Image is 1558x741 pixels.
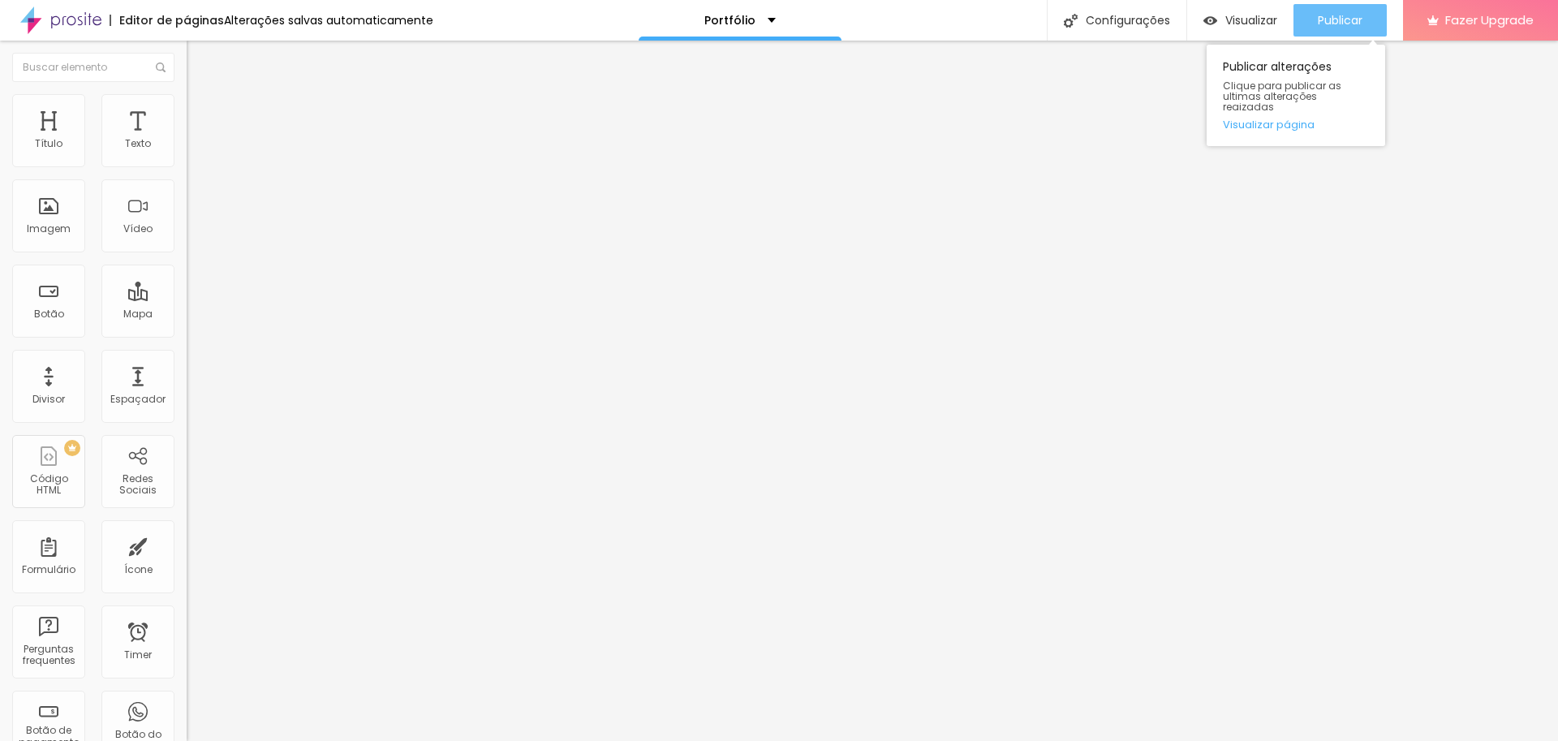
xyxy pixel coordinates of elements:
[224,15,433,26] div: Alterações salvas automaticamente
[1187,4,1293,37] button: Visualizar
[704,15,755,26] p: Portfólio
[27,223,71,235] div: Imagem
[1225,14,1277,27] span: Visualizar
[187,41,1558,741] iframe: Editor
[156,62,166,72] img: Icone
[1223,80,1369,113] span: Clique para publicar as ultimas alterações reaizadas
[1445,13,1534,27] span: Fazer Upgrade
[22,564,75,575] div: Formulário
[1203,14,1217,28] img: view-1.svg
[124,564,153,575] div: Ícone
[16,473,80,497] div: Código HTML
[123,223,153,235] div: Vídeo
[125,138,151,149] div: Texto
[1293,4,1387,37] button: Publicar
[1207,45,1385,146] div: Publicar alterações
[110,394,166,405] div: Espaçador
[123,308,153,320] div: Mapa
[34,308,64,320] div: Botão
[16,644,80,667] div: Perguntas frequentes
[124,649,152,661] div: Timer
[12,53,174,82] input: Buscar elemento
[105,473,170,497] div: Redes Sociais
[1318,14,1362,27] span: Publicar
[1064,14,1078,28] img: Icone
[110,15,224,26] div: Editor de páginas
[1223,119,1369,130] a: Visualizar página
[32,394,65,405] div: Divisor
[35,138,62,149] div: Título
